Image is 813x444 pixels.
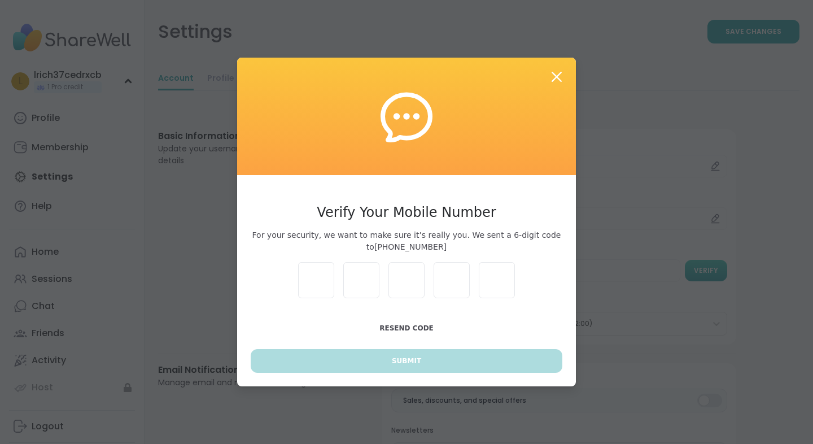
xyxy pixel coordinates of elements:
[379,324,434,332] span: Resend Code
[251,316,562,340] button: Resend Code
[392,356,421,366] span: Submit
[251,349,562,373] button: Submit
[251,229,562,253] span: For your security, we want to make sure it’s really you. We sent a 6-digit code to [PHONE_NUMBER]
[251,202,562,223] h3: Verify Your Mobile Number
